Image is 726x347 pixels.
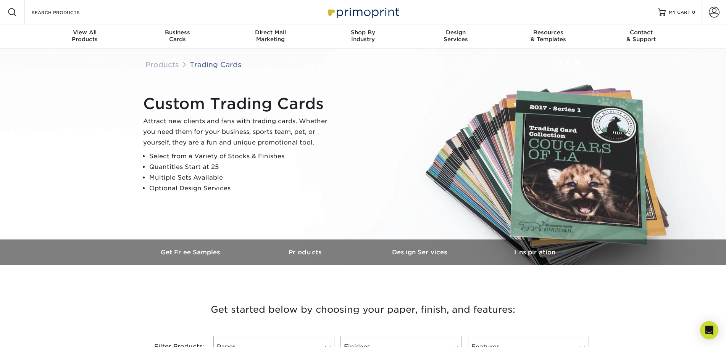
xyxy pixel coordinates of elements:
[39,24,131,49] a: View AllProducts
[39,29,131,36] span: View All
[478,249,592,256] h3: Inspiration
[149,162,334,172] li: Quantities Start at 25
[134,239,248,265] a: Get Free Samples
[692,10,695,15] span: 0
[149,172,334,183] li: Multiple Sets Available
[224,29,317,36] span: Direct Mail
[149,151,334,162] li: Select from a Variety of Stocks & Finishes
[248,239,363,265] a: Products
[248,249,363,256] h3: Products
[143,116,334,148] p: Attract new clients and fans with trading cards. Whether you need them for your business, sports ...
[131,24,224,49] a: BusinessCards
[317,29,410,36] span: Shop By
[325,4,401,20] img: Primoprint
[31,8,105,17] input: SEARCH PRODUCTS.....
[478,239,592,265] a: Inspiration
[595,29,687,36] span: Contact
[363,249,478,256] h3: Design Services
[39,29,131,43] div: Products
[131,29,224,43] div: Cards
[317,24,410,49] a: Shop ByIndustry
[502,29,595,43] div: & Templates
[363,239,478,265] a: Design Services
[700,321,718,339] div: Open Intercom Messenger
[409,29,502,36] span: Design
[502,24,595,49] a: Resources& Templates
[145,60,179,69] a: Products
[143,95,334,113] h1: Custom Trading Cards
[190,60,242,69] a: Trading Cards
[131,29,224,36] span: Business
[134,249,248,256] h3: Get Free Samples
[317,29,410,43] div: Industry
[595,24,687,49] a: Contact& Support
[2,324,65,344] iframe: Google Customer Reviews
[409,29,502,43] div: Services
[409,24,502,49] a: DesignServices
[224,24,317,49] a: Direct MailMarketing
[224,29,317,43] div: Marketing
[149,183,334,194] li: Optional Design Services
[502,29,595,36] span: Resources
[140,292,586,327] h3: Get started below by choosing your paper, finish, and features:
[669,9,691,16] span: MY CART
[595,29,687,43] div: & Support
